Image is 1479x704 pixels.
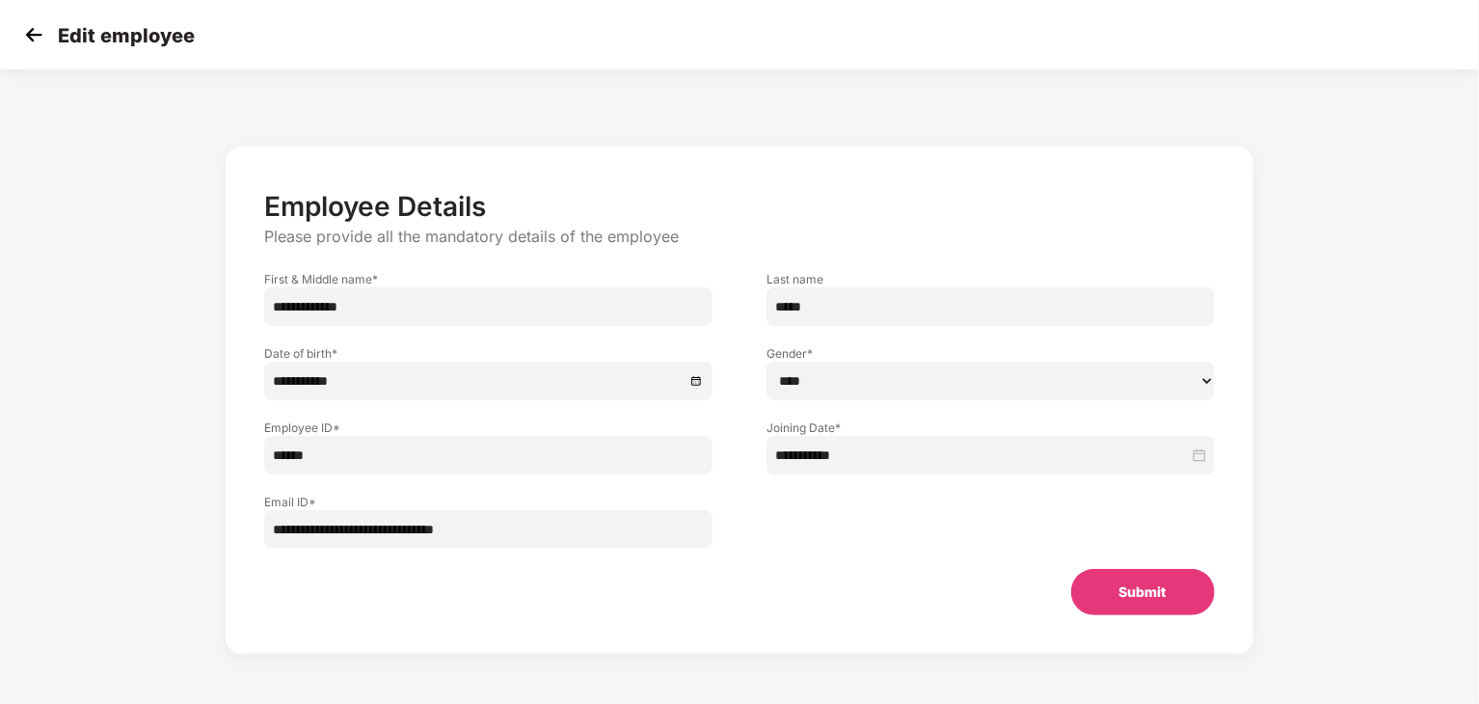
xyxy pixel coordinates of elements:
label: Employee ID [264,420,713,436]
label: Joining Date [766,420,1215,436]
label: Last name [766,271,1215,287]
p: Please provide all the mandatory details of the employee [264,227,1214,247]
button: Submit [1071,569,1215,615]
img: svg+xml;base64,PHN2ZyB4bWxucz0iaHR0cDovL3d3dy53My5vcmcvMjAwMC9zdmciIHdpZHRoPSIzMCIgaGVpZ2h0PSIzMC... [19,20,48,49]
label: Date of birth [264,345,713,362]
p: Employee Details [264,190,1214,223]
label: Email ID [264,494,713,510]
label: First & Middle name [264,271,713,287]
p: Edit employee [58,24,195,47]
label: Gender [766,345,1215,362]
